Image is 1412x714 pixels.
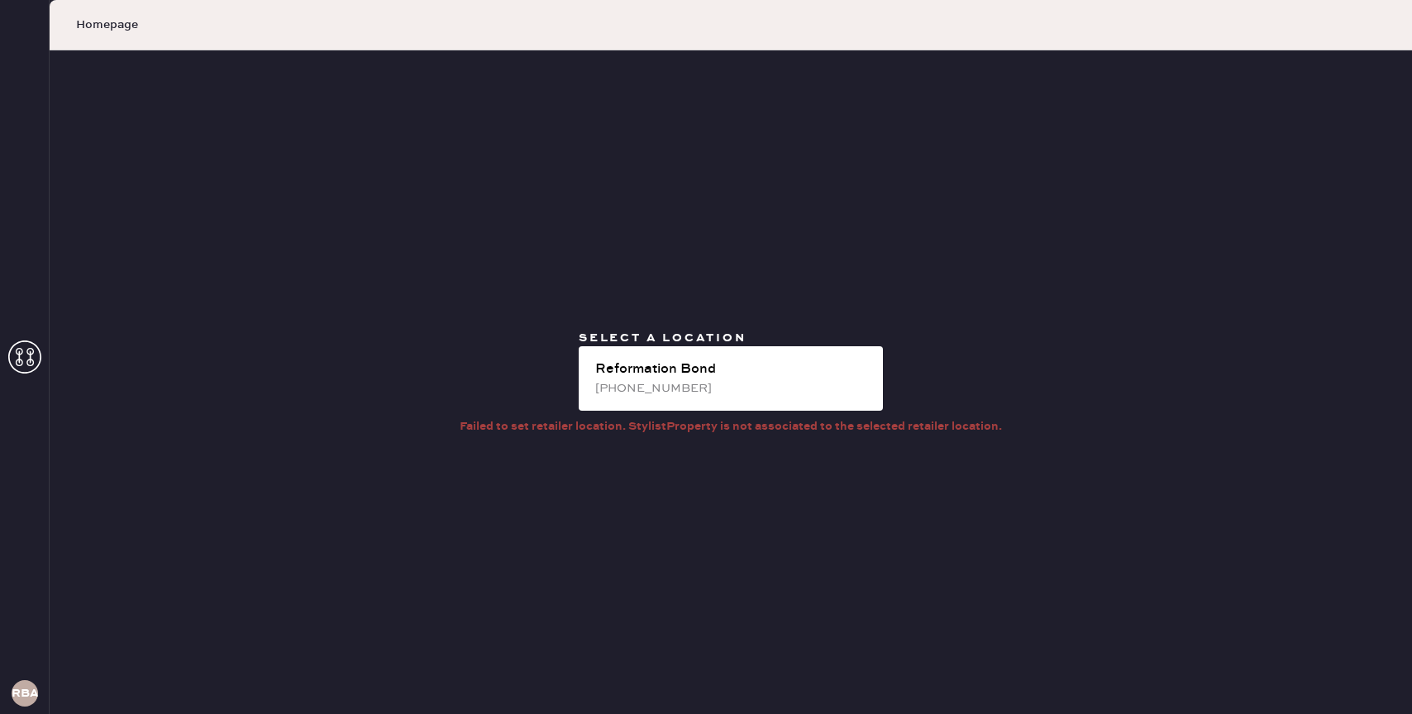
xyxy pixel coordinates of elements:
[579,331,747,345] span: Select a location
[12,688,38,699] h3: RBA
[76,17,138,33] span: Homepage
[460,417,1002,436] div: Failed to set retailer location. StylistProperty is not associated to the selected retailer locat...
[595,359,870,379] div: Reformation Bond
[1333,640,1405,711] iframe: Front Chat
[595,379,870,397] div: [PHONE_NUMBER]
